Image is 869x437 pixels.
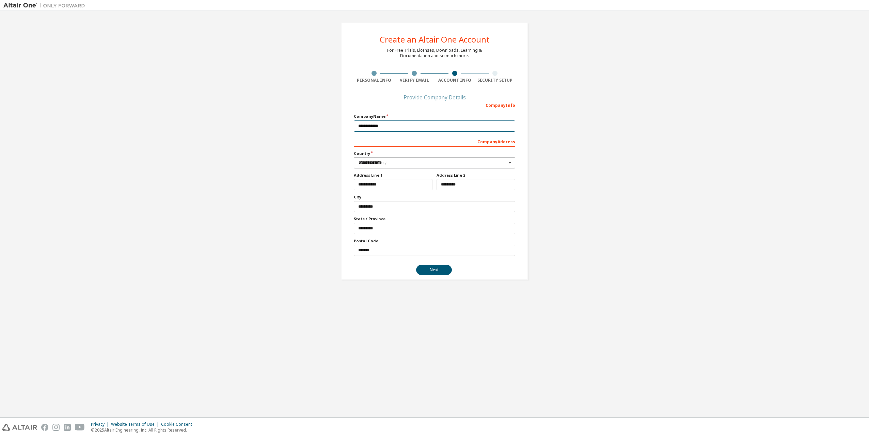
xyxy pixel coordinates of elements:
[52,424,60,431] img: instagram.svg
[111,422,161,427] div: Website Terms of Use
[354,194,515,200] label: City
[91,427,196,433] p: © 2025 Altair Engineering, Inc. All Rights Reserved.
[354,95,515,99] div: Provide Company Details
[475,78,516,83] div: Security Setup
[354,173,432,178] label: Address Line 1
[161,422,196,427] div: Cookie Consent
[354,151,515,156] label: Country
[3,2,89,9] img: Altair One
[437,173,515,178] label: Address Line 2
[354,99,515,110] div: Company Info
[91,422,111,427] div: Privacy
[416,265,452,275] button: Next
[354,216,515,222] label: State / Province
[394,78,435,83] div: Verify Email
[387,48,482,59] div: For Free Trials, Licenses, Downloads, Learning & Documentation and so much more.
[2,424,37,431] img: altair_logo.svg
[434,78,475,83] div: Account Info
[354,114,515,119] label: Company Name
[354,136,515,147] div: Company Address
[354,238,515,244] label: Postal Code
[354,78,394,83] div: Personal Info
[75,424,85,431] img: youtube.svg
[41,424,48,431] img: facebook.svg
[380,35,490,44] div: Create an Altair One Account
[359,161,507,165] div: Select Country
[64,424,71,431] img: linkedin.svg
